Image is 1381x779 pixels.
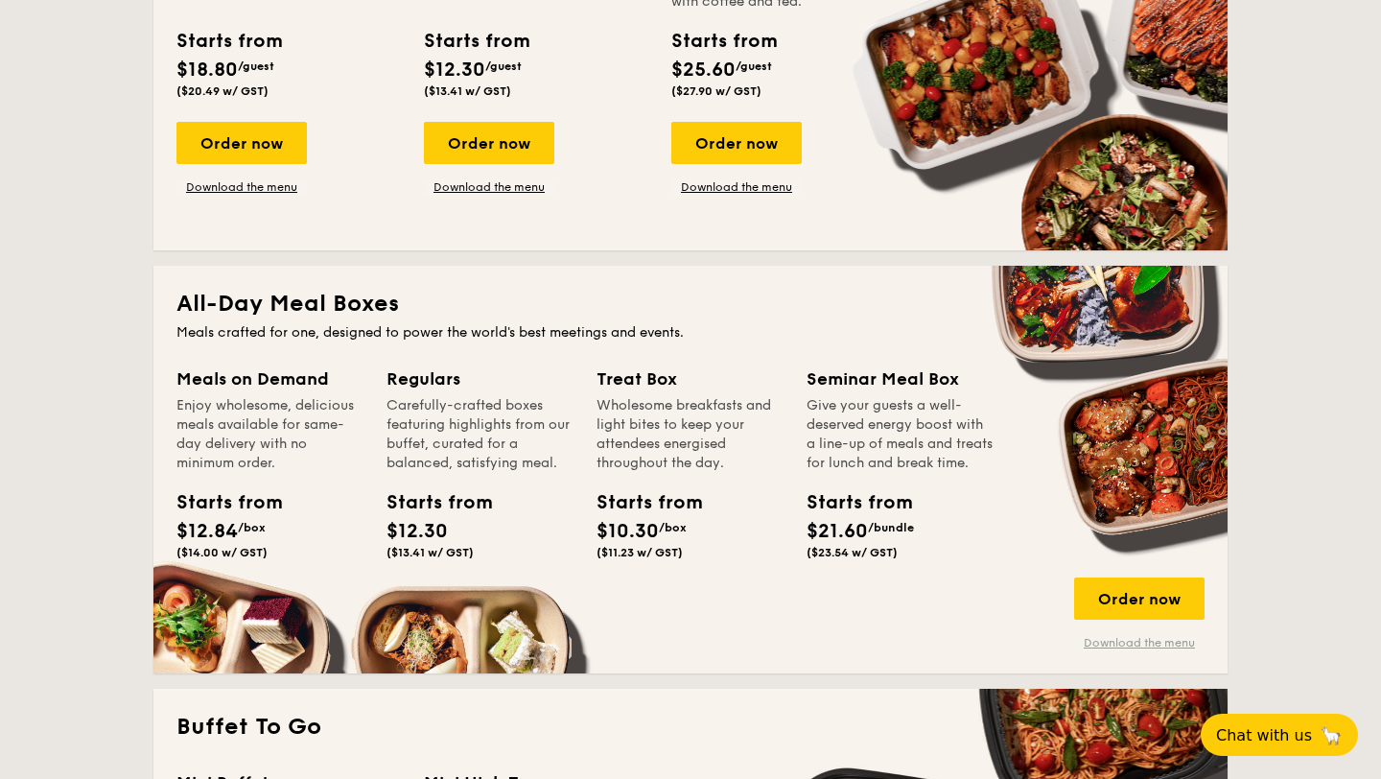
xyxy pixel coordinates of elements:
span: /box [659,521,687,534]
div: Order now [424,122,554,164]
span: $10.30 [597,520,659,543]
div: Starts from [176,488,263,517]
div: Give your guests a well-deserved energy boost with a line-up of meals and treats for lunch and br... [807,396,994,473]
span: /bundle [868,521,914,534]
span: $21.60 [807,520,868,543]
h2: All-Day Meal Boxes [176,289,1205,319]
div: Meals on Demand [176,366,363,392]
div: Starts from [597,488,683,517]
span: ($13.41 w/ GST) [386,546,474,559]
div: Starts from [807,488,893,517]
a: Download the menu [176,179,307,195]
div: Order now [671,122,802,164]
span: ($23.54 w/ GST) [807,546,898,559]
div: Regulars [386,366,573,392]
div: Starts from [386,488,473,517]
span: /guest [238,59,274,73]
span: ($13.41 w/ GST) [424,84,511,98]
div: Wholesome breakfasts and light bites to keep your attendees energised throughout the day. [597,396,784,473]
span: ($11.23 w/ GST) [597,546,683,559]
a: Download the menu [424,179,554,195]
span: $12.30 [424,59,485,82]
div: Starts from [176,27,281,56]
span: /guest [736,59,772,73]
div: Starts from [424,27,528,56]
a: Download the menu [1074,635,1205,650]
span: /box [238,521,266,534]
span: ($20.49 w/ GST) [176,84,269,98]
div: Order now [176,122,307,164]
span: $12.30 [386,520,448,543]
span: $25.60 [671,59,736,82]
div: Enjoy wholesome, delicious meals available for same-day delivery with no minimum order. [176,396,363,473]
span: ($14.00 w/ GST) [176,546,268,559]
div: Starts from [671,27,776,56]
div: Carefully-crafted boxes featuring highlights from our buffet, curated for a balanced, satisfying ... [386,396,573,473]
button: Chat with us🦙 [1201,714,1358,756]
span: $18.80 [176,59,238,82]
a: Download the menu [671,179,802,195]
div: Seminar Meal Box [807,366,994,392]
h2: Buffet To Go [176,712,1205,743]
span: $12.84 [176,520,238,543]
div: Treat Box [597,366,784,392]
span: /guest [485,59,522,73]
span: 🦙 [1320,724,1343,746]
span: Chat with us [1216,726,1312,744]
div: Meals crafted for one, designed to power the world's best meetings and events. [176,323,1205,342]
div: Order now [1074,578,1205,620]
span: ($27.90 w/ GST) [671,84,761,98]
